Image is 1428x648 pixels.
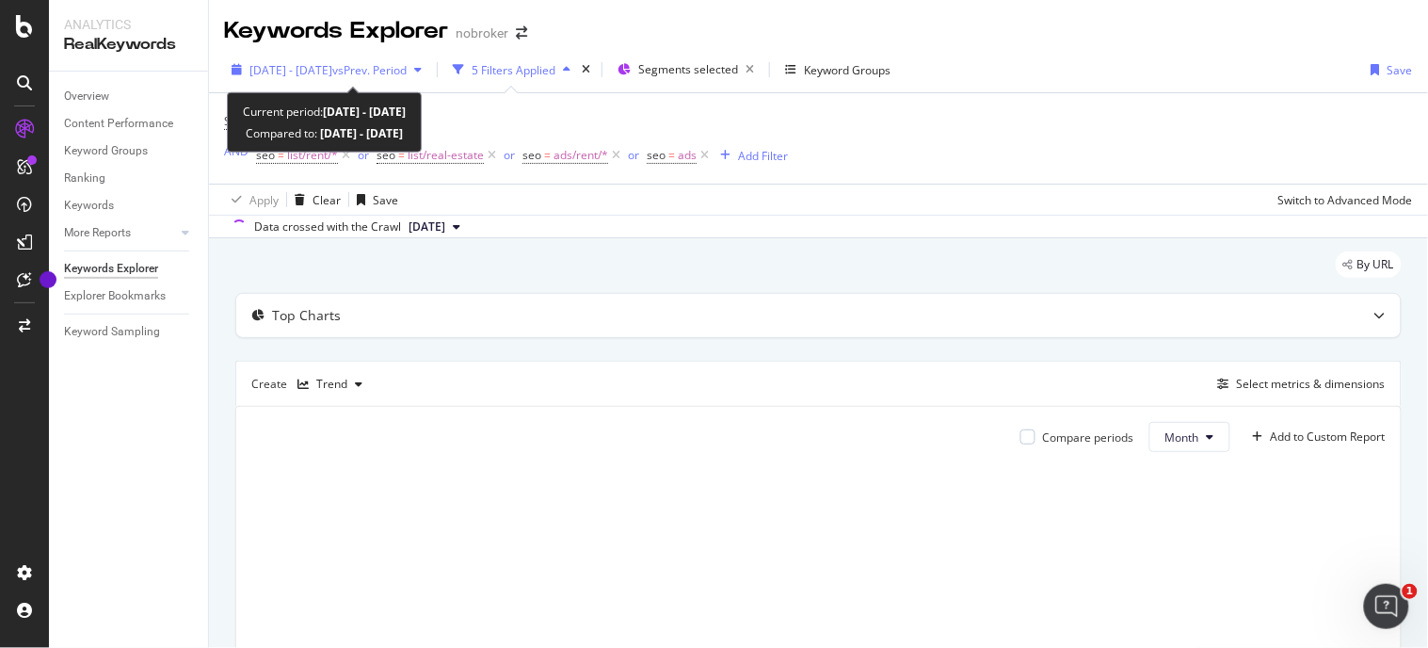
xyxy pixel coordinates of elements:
a: Keywords Explorer [64,259,195,279]
div: 5 Filters Applied [472,62,555,78]
div: Keyword Groups [64,141,148,161]
span: list/real-estate [408,142,484,169]
button: 5 Filters Applied [445,55,578,85]
div: Top Charts [272,306,341,325]
span: 2025 Jul. 7th [409,219,445,235]
button: Keyword Groups [778,55,898,85]
button: or [628,146,639,164]
button: or [358,146,369,164]
b: [DATE] - [DATE] [317,125,403,141]
div: Analytics [64,15,193,34]
span: seo [522,147,541,163]
div: Data crossed with the Crawl [254,219,401,235]
div: Keyword Groups [804,62,890,78]
span: list/rent/* [287,142,338,169]
button: Segments selected [610,55,762,85]
span: ads [678,142,697,169]
div: Ranking [64,169,105,188]
div: Switch to Advanced Mode [1278,192,1413,208]
span: = [668,147,675,163]
button: [DATE] [401,216,468,238]
span: By URL [1357,259,1394,270]
span: seo [377,147,395,163]
div: Current period: [243,101,406,122]
div: Keyword Sampling [64,322,160,342]
button: [DATE] - [DATE]vsPrev. Period [224,55,429,85]
span: 1 [1403,584,1418,599]
span: = [278,147,284,163]
span: = [398,147,405,163]
a: Explorer Bookmarks [64,286,195,306]
button: AND [224,142,249,160]
div: Tooltip anchor [40,271,56,288]
iframe: Intercom live chat [1364,584,1409,629]
button: Add to Custom Report [1245,422,1386,452]
div: Compared to: [246,122,403,144]
button: Save [349,185,398,215]
button: Switch to Advanced Mode [1271,185,1413,215]
div: Clear [313,192,341,208]
div: Trend [316,379,347,390]
a: More Reports [64,223,176,243]
span: Segments selected [638,61,738,77]
a: Overview [64,87,195,106]
span: Search Type [224,113,289,129]
a: Keyword Sampling [64,322,195,342]
div: RealKeywords [64,34,193,56]
div: or [504,147,515,163]
div: Keywords Explorer [64,259,158,279]
button: or [504,146,515,164]
span: ads/rent/* [554,142,608,169]
div: Explorer Bookmarks [64,286,166,306]
div: times [578,60,594,79]
div: Create [251,369,370,399]
button: Month [1149,422,1230,452]
div: AND [224,143,249,159]
button: Select metrics & dimensions [1211,373,1386,396]
a: Ranking [64,169,195,188]
div: Add Filter [738,148,788,164]
span: vs Prev. Period [332,62,407,78]
b: [DATE] - [DATE] [323,104,406,120]
div: Keywords Explorer [224,15,448,47]
div: Overview [64,87,109,106]
div: Select metrics & dimensions [1237,376,1386,392]
a: Keywords [64,196,195,216]
span: seo [647,147,666,163]
div: Content Performance [64,114,173,134]
div: Keywords [64,196,114,216]
div: Add to Custom Report [1271,431,1386,443]
span: [DATE] - [DATE] [249,62,332,78]
a: Keyword Groups [64,141,195,161]
div: or [628,147,639,163]
div: Save [1388,62,1413,78]
div: Compare periods [1043,429,1134,445]
span: Month [1165,429,1199,445]
button: Apply [224,185,279,215]
span: seo [256,147,275,163]
div: More Reports [64,223,131,243]
a: Content Performance [64,114,195,134]
div: arrow-right-arrow-left [516,26,527,40]
div: or [358,147,369,163]
div: Apply [249,192,279,208]
button: Trend [290,369,370,399]
button: Clear [287,185,341,215]
div: Save [373,192,398,208]
button: Add Filter [713,144,788,167]
span: = [544,147,551,163]
div: legacy label [1336,251,1402,278]
button: Save [1364,55,1413,85]
div: nobroker [456,24,508,42]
